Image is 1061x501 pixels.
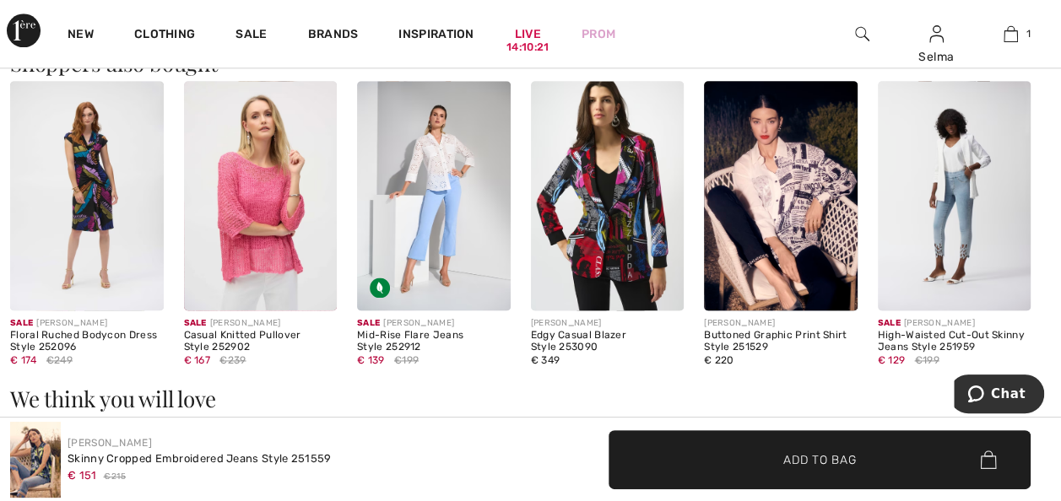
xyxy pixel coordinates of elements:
img: Sustainable Fabric [370,277,390,298]
span: € 151 [68,469,97,482]
h3: We think you will love [10,388,1051,410]
span: Sale [878,318,901,328]
div: Edgy Casual Blazer Style 253090 [531,330,685,353]
img: 1ère Avenue [7,13,41,47]
div: Casual Knitted Pullover Style 252902 [184,330,338,353]
span: Inspiration [398,27,474,45]
img: Edgy Casual Blazer Style 253090 [531,81,685,310]
img: Bag.svg [980,450,996,469]
div: [PERSON_NAME] [878,317,1031,330]
img: Floral Ruched Bodycon Dress Style 252096 [10,81,164,310]
div: Mid-Rise Flare Jeans Style 252912 [357,330,511,353]
span: € 220 [704,354,734,366]
span: €199 [914,353,939,368]
img: My Info [929,24,944,44]
a: New [68,27,94,45]
div: High-Waisted Cut-Out Skinny Jeans Style 251959 [878,330,1031,353]
img: Casual Knitted Pullover Style 252902 [184,81,338,310]
a: Sale [235,27,267,45]
img: Skinny Cropped Embroidered Jeans Style 251559 [10,422,61,498]
h3: Shoppers also bought [10,52,1051,74]
div: [PERSON_NAME] [357,317,511,330]
span: € 174 [10,354,37,366]
div: [PERSON_NAME] [10,317,164,330]
span: € 167 [184,354,211,366]
a: Clothing [134,27,195,45]
a: Brands [308,27,359,45]
div: Floral Ruched Bodycon Dress Style 252096 [10,330,164,353]
img: search the website [855,24,869,44]
span: € 129 [878,354,906,366]
span: 1 [1026,26,1031,41]
img: Mid-Rise Flare Jeans Style 252912 [357,81,511,310]
button: Add to Bag [609,430,1031,489]
a: 1 [974,24,1047,44]
a: Prom [582,25,615,43]
img: My Bag [1004,24,1018,44]
div: Skinny Cropped Embroidered Jeans Style 251559 [68,450,332,467]
div: [PERSON_NAME] [184,317,338,330]
a: Live14:10:21 [515,25,541,43]
span: € 349 [531,354,560,366]
span: € 139 [357,354,385,366]
div: 14:10:21 [506,40,549,56]
div: Selma [900,48,972,66]
img: Buttoned Graphic Print Shirt Style 251529 [704,81,858,310]
iframe: Opens a widget where you can chat to one of our agents [954,374,1044,417]
img: High-Waisted Cut-Out Skinny Jeans Style 251959 [878,81,1031,310]
div: [PERSON_NAME] [704,317,858,330]
span: Sale [184,318,207,328]
span: Sale [10,318,33,328]
a: [PERSON_NAME] [68,437,152,449]
span: €239 [219,353,246,368]
span: € 215 [104,471,127,483]
div: [PERSON_NAME] [531,317,685,330]
a: Sign In [929,25,944,41]
span: €249 [46,353,73,368]
div: Buttoned Graphic Print Shirt Style 251529 [704,330,858,353]
span: Sale [357,318,380,328]
span: €199 [394,353,419,368]
span: Add to Bag [783,450,856,468]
